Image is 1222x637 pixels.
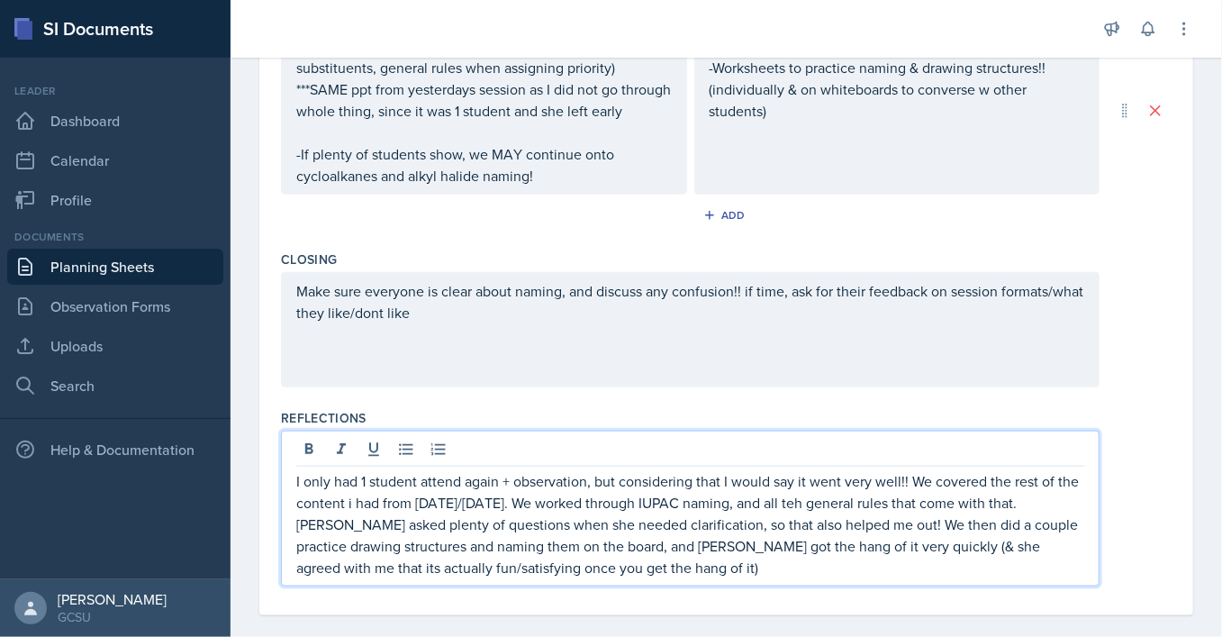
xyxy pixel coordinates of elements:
[7,249,223,285] a: Planning Sheets
[707,208,746,223] div: Add
[7,328,223,364] a: Uploads
[7,229,223,245] div: Documents
[7,432,223,468] div: Help & Documentation
[281,409,367,427] label: Reflections
[697,202,756,229] button: Add
[7,182,223,218] a: Profile
[7,368,223,404] a: Search
[7,288,223,324] a: Observation Forms
[7,83,223,99] div: Leader
[296,78,672,122] p: ***SAME ppt from yesterdays session as I did not go through whole thing, since it was 1 student a...
[296,143,672,187] p: -If plenty of students show, we MAY continue onto cycloalkanes and alkyl halide naming!
[7,142,223,178] a: Calendar
[710,57,1085,122] p: -Worksheets to practice naming & drawing structures!! (individually & on whiteboards to converse ...
[281,250,337,268] label: Closing
[296,280,1084,323] p: Make sure everyone is clear about naming, and discuss any confusion!! if time, ask for their feed...
[58,608,167,626] div: GCSU
[296,470,1084,578] p: I only had 1 student attend again + observation, but considering that I would say it went very we...
[58,590,167,608] div: [PERSON_NAME]
[7,103,223,139] a: Dashboard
